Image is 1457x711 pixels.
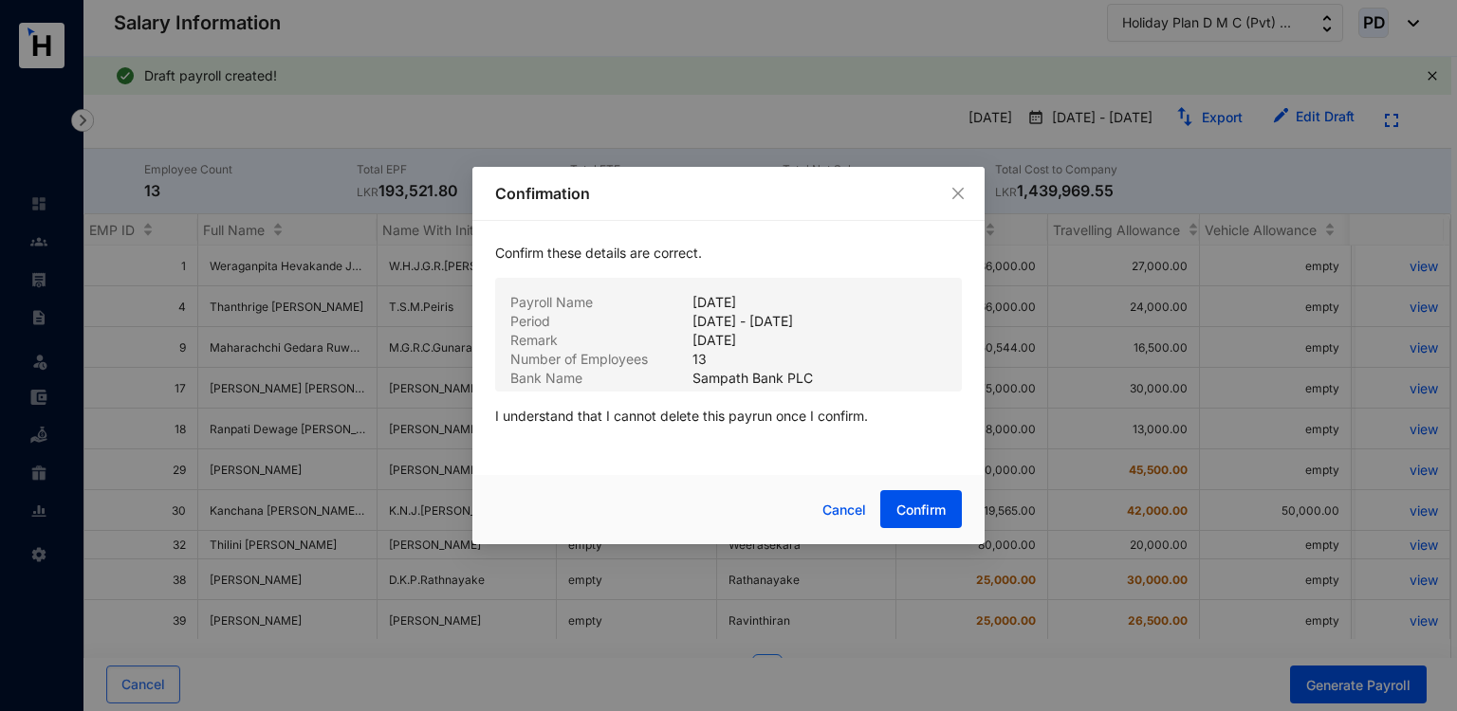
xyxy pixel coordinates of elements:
[495,244,962,278] p: Confirm these details are correct.
[808,491,880,529] button: Cancel
[822,500,866,520] span: Cancel
[510,350,692,369] p: Number of Employees
[692,350,707,369] p: 13
[692,369,813,388] p: Sampath Bank PLC
[495,392,962,441] p: I understand that I cannot delete this payrun once I confirm.
[692,331,736,350] p: [DATE]
[896,501,946,520] span: Confirm
[510,312,692,331] p: Period
[950,186,966,201] span: close
[510,369,692,388] p: Bank Name
[880,490,962,528] button: Confirm
[692,312,793,331] p: [DATE] - [DATE]
[948,183,968,204] button: Close
[495,182,962,205] p: Confirmation
[692,293,736,312] p: [DATE]
[510,293,692,312] p: Payroll Name
[510,331,692,350] p: Remark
